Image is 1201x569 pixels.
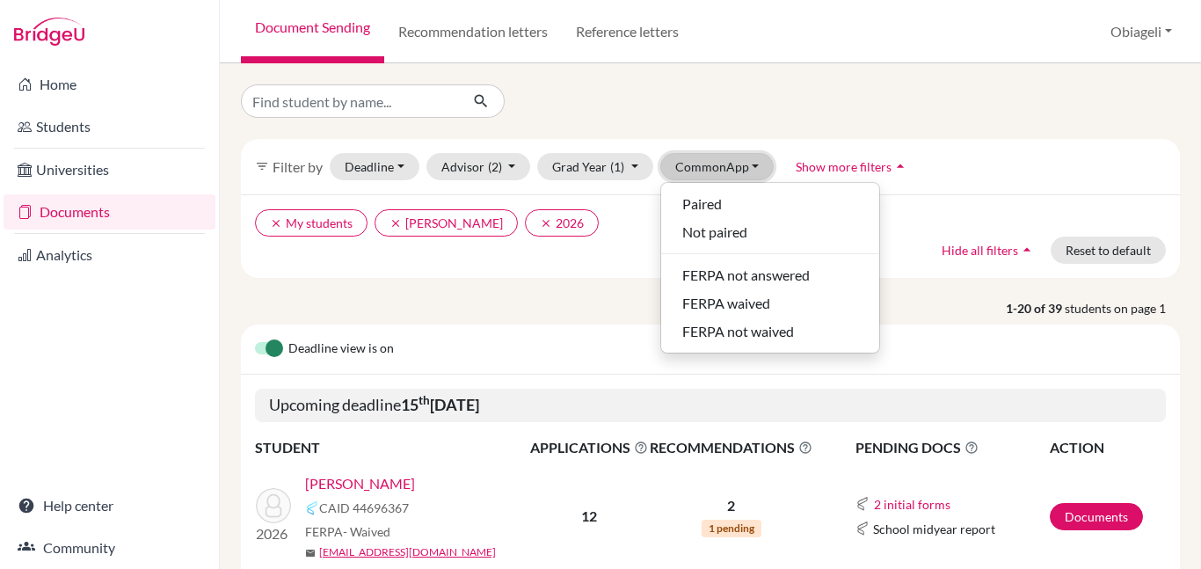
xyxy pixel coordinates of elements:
[682,293,770,314] span: FERPA waived
[1065,299,1180,317] span: students on page 1
[419,393,430,407] sup: th
[942,243,1018,258] span: Hide all filters
[660,153,775,180] button: CommonApp
[855,497,870,511] img: Common App logo
[661,261,879,289] button: FERPA not answered
[1006,299,1065,317] strong: 1-20 of 39
[305,522,390,541] span: FERPA
[1050,503,1143,530] a: Documents
[682,193,722,215] span: Paired
[873,494,951,514] button: 2 initial forms
[661,190,879,218] button: Paired
[488,159,502,174] span: (2)
[1018,241,1036,259] i: arrow_drop_up
[375,209,518,237] button: clear[PERSON_NAME]
[661,218,879,246] button: Not paired
[650,437,812,458] span: RECOMMENDATIONS
[702,520,761,537] span: 1 pending
[540,217,552,230] i: clear
[537,153,653,180] button: Grad Year(1)
[319,499,409,517] span: CAID 44696367
[305,501,319,515] img: Common App logo
[426,153,531,180] button: Advisor(2)
[682,265,810,286] span: FERPA not answered
[270,217,282,230] i: clear
[927,237,1051,264] button: Hide all filtersarrow_drop_up
[255,159,269,173] i: filter_list
[4,237,215,273] a: Analytics
[873,520,995,538] span: School midyear report
[661,317,879,346] button: FERPA not waived
[530,437,648,458] span: APPLICATIONS
[241,84,459,118] input: Find student by name...
[1051,237,1166,264] button: Reset to default
[4,67,215,102] a: Home
[1103,15,1180,48] button: Obiageli
[581,507,597,524] b: 12
[650,495,812,516] p: 2
[343,524,390,539] span: - Waived
[781,153,924,180] button: Show more filtersarrow_drop_up
[1049,436,1166,459] th: ACTION
[305,548,316,558] span: mail
[4,194,215,230] a: Documents
[14,18,84,46] img: Bridge-U
[319,544,496,560] a: [EMAIL_ADDRESS][DOMAIN_NAME]
[855,437,1048,458] span: PENDING DOCS
[401,395,479,414] b: 15 [DATE]
[855,522,870,536] img: Common App logo
[4,530,215,565] a: Community
[255,389,1166,422] h5: Upcoming deadline
[525,209,599,237] button: clear2026
[389,217,402,230] i: clear
[4,488,215,523] a: Help center
[256,488,291,523] img: Kumar, Ruyan
[682,321,794,342] span: FERPA not waived
[305,473,415,494] a: [PERSON_NAME]
[796,159,892,174] span: Show more filters
[255,436,529,459] th: STUDENT
[610,159,624,174] span: (1)
[661,289,879,317] button: FERPA waived
[660,182,880,354] div: CommonApp
[273,158,323,175] span: Filter by
[682,222,747,243] span: Not paired
[4,109,215,144] a: Students
[4,152,215,187] a: Universities
[288,339,394,360] span: Deadline view is on
[892,157,909,175] i: arrow_drop_up
[330,153,419,180] button: Deadline
[256,523,291,544] p: 2026
[255,209,368,237] button: clearMy students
